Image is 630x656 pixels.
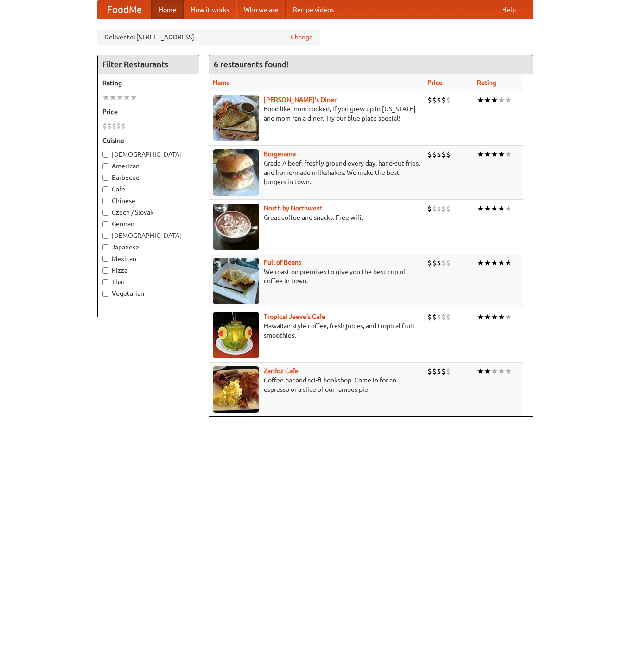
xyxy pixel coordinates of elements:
[213,321,420,340] p: Hawaiian style coffee, fresh juices, and tropical fruit smoothies.
[491,204,498,214] li: ★
[264,204,322,212] a: North by Northwest
[264,96,337,103] b: [PERSON_NAME]'s Diner
[213,213,420,222] p: Great coffee and snacks. Free wifi.
[432,204,437,214] li: $
[484,312,491,322] li: ★
[102,186,108,192] input: Cafe
[498,258,505,268] li: ★
[432,258,437,268] li: $
[102,279,108,285] input: Thai
[427,95,432,105] li: $
[441,204,446,214] li: $
[427,312,432,322] li: $
[213,366,259,413] img: zardoz.jpg
[491,95,498,105] li: ★
[213,258,259,304] img: beans.jpg
[498,204,505,214] li: ★
[98,0,151,19] a: FoodMe
[484,204,491,214] li: ★
[264,367,299,375] a: Zardoz Cafe
[213,376,420,394] p: Coffee bar and sci-fi bookshop. Come in for an espresso or a slice of our famous pie.
[102,152,108,158] input: [DEMOGRAPHIC_DATA]
[102,256,108,262] input: Mexican
[441,366,446,376] li: $
[184,0,236,19] a: How it works
[427,79,443,86] a: Price
[437,258,441,268] li: $
[432,95,437,105] li: $
[477,149,484,159] li: ★
[491,366,498,376] li: ★
[116,92,123,102] li: ★
[264,150,296,158] a: Burgerama
[151,0,184,19] a: Home
[102,210,108,216] input: Czech / Slovak
[123,92,130,102] li: ★
[213,79,230,86] a: Name
[102,231,194,240] label: [DEMOGRAPHIC_DATA]
[477,79,496,86] a: Rating
[477,95,484,105] li: ★
[102,175,108,181] input: Barbecue
[107,121,112,131] li: $
[213,95,259,141] img: sallys.jpg
[446,366,451,376] li: $
[437,204,441,214] li: $
[427,258,432,268] li: $
[437,149,441,159] li: $
[427,149,432,159] li: $
[102,107,194,116] h5: Price
[441,95,446,105] li: $
[441,149,446,159] li: $
[437,312,441,322] li: $
[213,159,420,186] p: Grade A beef, freshly ground every day, hand-cut fries, and home-made milkshakes. We make the bes...
[477,366,484,376] li: ★
[213,267,420,286] p: We roast on premises to give you the best cup of coffee in town.
[498,366,505,376] li: ★
[264,313,325,320] b: Tropical Jeeve's Cafe
[102,277,194,287] label: Thai
[432,366,437,376] li: $
[213,104,420,123] p: Food like mom cooked, if you grew up in [US_STATE] and mom ran a diner. Try our blue plate special!
[484,258,491,268] li: ★
[102,196,194,205] label: Chinese
[213,149,259,196] img: burgerama.jpg
[213,204,259,250] img: north.jpg
[427,366,432,376] li: $
[102,185,194,194] label: Cafe
[102,289,194,298] label: Vegetarian
[98,55,199,74] h4: Filter Restaurants
[446,258,451,268] li: $
[102,92,109,102] li: ★
[130,92,137,102] li: ★
[505,95,512,105] li: ★
[505,312,512,322] li: ★
[102,219,194,229] label: German
[505,204,512,214] li: ★
[446,149,451,159] li: $
[213,312,259,358] img: jeeves.jpg
[441,312,446,322] li: $
[491,149,498,159] li: ★
[505,149,512,159] li: ★
[102,266,194,275] label: Pizza
[236,0,286,19] a: Who we are
[116,121,121,131] li: $
[446,312,451,322] li: $
[437,366,441,376] li: $
[102,163,108,169] input: American
[477,312,484,322] li: ★
[441,258,446,268] li: $
[446,204,451,214] li: $
[264,259,301,266] a: Full of Beans
[102,161,194,171] label: American
[446,95,451,105] li: $
[102,242,194,252] label: Japanese
[427,204,432,214] li: $
[102,78,194,88] h5: Rating
[102,244,108,250] input: Japanese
